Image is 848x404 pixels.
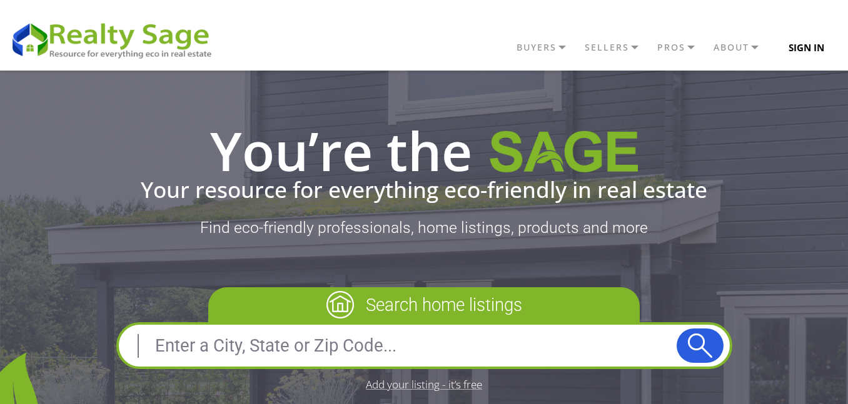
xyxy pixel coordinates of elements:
p: Search home listings [208,287,640,322]
img: Realty Sage [490,131,638,177]
a: ABOUT [710,37,774,58]
div: Your resource for everything eco-friendly in real estate [9,179,839,200]
input: Enter a City, State or Zip Code... [125,331,677,361]
button: Sign In [774,35,839,60]
a: PROS [654,37,710,58]
a: Add your listing - it’s free [366,379,482,390]
a: SELLERS [582,37,654,58]
h1: You’re the [9,124,839,178]
img: REALTY SAGE [9,19,222,60]
p: Find eco-friendly professionals, home listings, products and more [9,219,839,237]
a: BUYERS [513,37,582,58]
